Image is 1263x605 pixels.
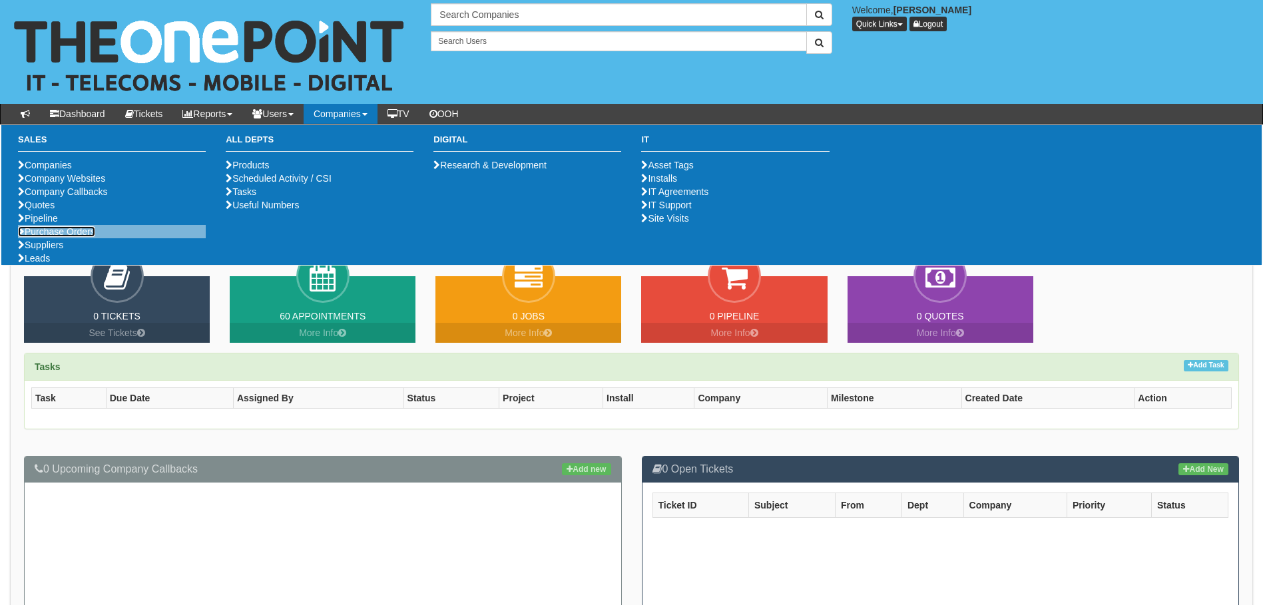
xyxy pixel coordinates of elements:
[961,388,1135,409] th: Created Date
[963,493,1067,517] th: Company
[378,104,419,124] a: TV
[18,186,108,197] a: Company Callbacks
[230,323,415,343] a: More Info
[748,493,835,517] th: Subject
[835,493,901,517] th: From
[1184,360,1228,371] a: Add Task
[18,200,55,210] a: Quotes
[226,173,332,184] a: Scheduled Activity / CSI
[852,17,907,31] button: Quick Links
[226,160,269,170] a: Products
[641,213,688,224] a: Site Visits
[435,323,621,343] a: More Info
[18,213,58,224] a: Pipeline
[431,3,806,26] input: Search Companies
[513,311,545,321] a: 0 Jobs
[35,361,61,372] strong: Tasks
[304,104,378,124] a: Companies
[40,104,115,124] a: Dashboard
[433,135,621,152] h3: Digital
[18,253,50,264] a: Leads
[18,240,63,250] a: Suppliers
[603,388,694,409] th: Install
[710,311,760,321] a: 0 Pipeline
[106,388,233,409] th: Due Date
[226,200,299,210] a: Useful Numbers
[433,160,547,170] a: Research & Development
[827,388,961,409] th: Milestone
[280,311,366,321] a: 60 Appointments
[893,5,971,15] b: [PERSON_NAME]
[115,104,173,124] a: Tickets
[419,104,469,124] a: OOH
[18,173,105,184] a: Company Websites
[18,135,206,152] h3: Sales
[242,104,304,124] a: Users
[233,388,403,409] th: Assigned By
[18,226,95,237] a: Purchase Orders
[917,311,964,321] a: 0 Quotes
[562,463,611,475] a: Add new
[842,3,1263,31] div: Welcome,
[1178,463,1228,475] a: Add New
[172,104,242,124] a: Reports
[652,493,748,517] th: Ticket ID
[226,135,413,152] h3: All Depts
[18,160,72,170] a: Companies
[32,388,107,409] th: Task
[652,463,1229,475] h3: 0 Open Tickets
[1067,493,1151,517] th: Priority
[499,388,603,409] th: Project
[641,323,827,343] a: More Info
[641,200,691,210] a: IT Support
[93,311,140,321] a: 0 Tickets
[641,135,829,152] h3: IT
[1135,388,1232,409] th: Action
[909,17,947,31] a: Logout
[35,463,611,475] h3: 0 Upcoming Company Callbacks
[403,388,499,409] th: Status
[901,493,963,517] th: Dept
[694,388,828,409] th: Company
[641,173,677,184] a: Installs
[1151,493,1228,517] th: Status
[226,186,256,197] a: Tasks
[848,323,1033,343] a: More Info
[641,160,693,170] a: Asset Tags
[641,186,708,197] a: IT Agreements
[431,31,806,51] input: Search Users
[24,323,210,343] a: See Tickets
